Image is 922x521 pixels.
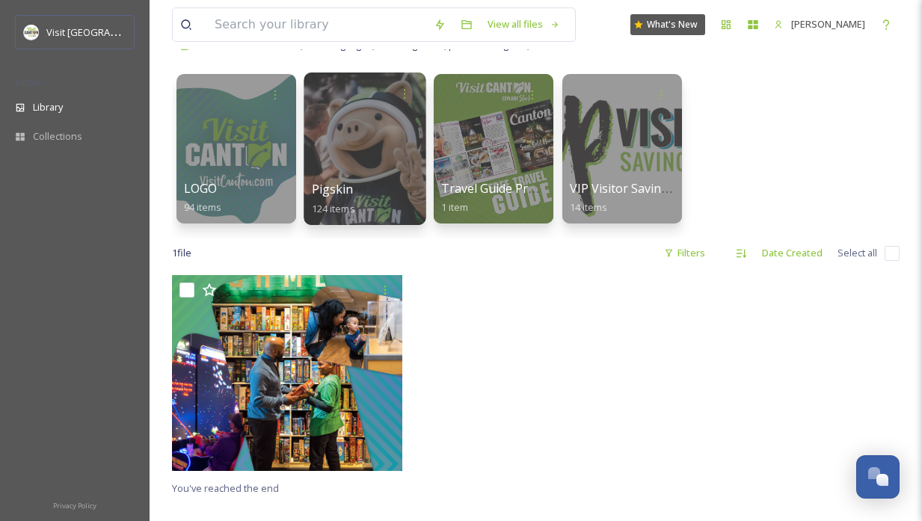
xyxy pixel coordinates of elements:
span: 1 file [172,246,191,260]
span: Library [33,100,63,114]
a: VIP Visitor Savings Pass14 items [570,182,704,214]
span: Pigskin [312,181,354,197]
span: Travel Guide Promotion [441,180,576,197]
span: You've reached the end [172,481,279,495]
a: [PERSON_NAME] [766,10,873,39]
a: Privacy Policy [53,496,96,514]
div: Date Created [754,238,830,268]
a: View all files [480,10,568,39]
button: Open Chat [856,455,900,499]
img: Rainy Day Fun1.png [172,275,402,471]
a: Travel Guide Promotion1 item [441,182,576,214]
a: LOGO94 items [184,182,221,214]
input: Search your library [207,8,426,41]
span: 1 item [441,200,468,214]
span: Visit [GEOGRAPHIC_DATA] [46,25,162,39]
span: LOGO [184,180,217,197]
div: Filters [657,238,713,268]
span: Select all [838,246,877,260]
span: 14 items [570,200,607,214]
a: Pigskin124 items [312,182,355,215]
span: Privacy Policy [53,501,96,511]
span: VIP Visitor Savings Pass [570,180,704,197]
span: Collections [33,129,82,144]
img: download.jpeg [24,25,39,40]
a: What's New [630,14,705,35]
span: [PERSON_NAME] [791,17,865,31]
span: 94 items [184,200,221,214]
span: 124 items [312,201,355,215]
span: MEDIA [15,77,41,88]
